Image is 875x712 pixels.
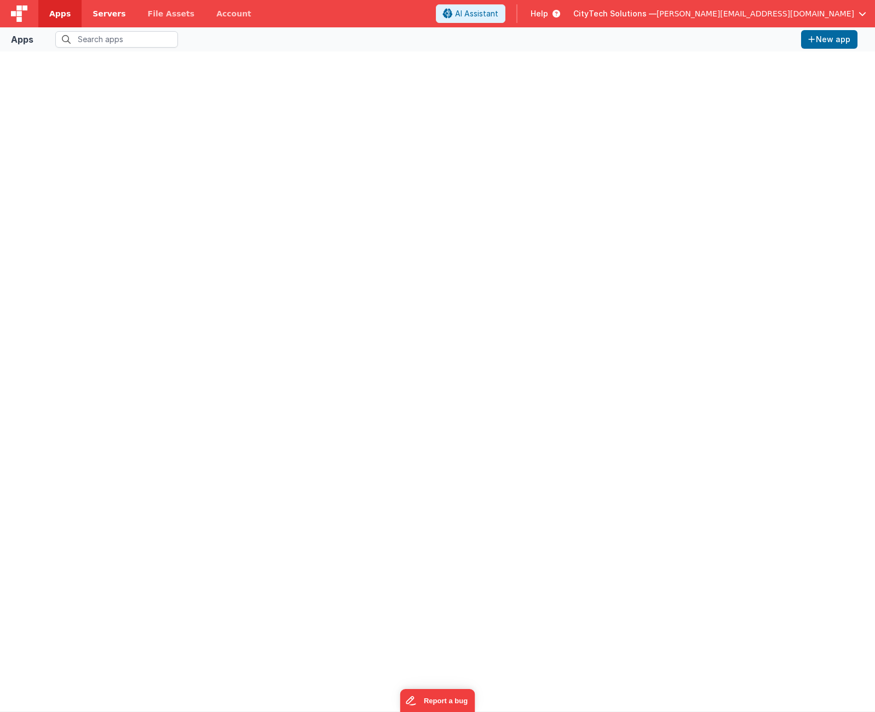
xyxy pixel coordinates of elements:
[11,33,33,46] div: Apps
[531,8,548,19] span: Help
[573,8,866,19] button: CityTech Solutions — [PERSON_NAME][EMAIL_ADDRESS][DOMAIN_NAME]
[657,8,854,19] span: [PERSON_NAME][EMAIL_ADDRESS][DOMAIN_NAME]
[148,8,195,19] span: File Assets
[400,689,475,712] iframe: Marker.io feedback button
[93,8,125,19] span: Servers
[55,31,178,48] input: Search apps
[436,4,505,23] button: AI Assistant
[455,8,498,19] span: AI Assistant
[801,30,857,49] button: New app
[573,8,657,19] span: CityTech Solutions —
[49,8,71,19] span: Apps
